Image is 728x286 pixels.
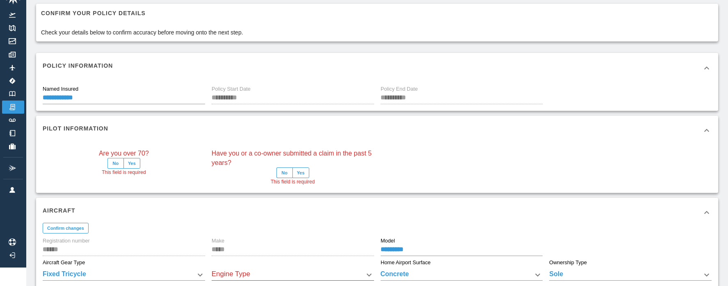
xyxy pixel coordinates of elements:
label: Ownership Type [549,259,587,266]
button: No [107,158,124,169]
label: Make [212,238,224,245]
h6: Aircraft [43,206,75,215]
h6: Pilot Information [43,124,108,133]
button: No [276,167,293,178]
div: Pilot Information [36,116,718,145]
div: Concrete [381,269,543,281]
span: This field is required [102,169,146,177]
label: Policy End Date [381,85,418,93]
label: Model [381,238,395,245]
div: Policy Information [36,53,718,82]
label: Policy Start Date [212,85,251,93]
button: Confirm changes [43,223,89,233]
button: Yes [123,158,140,169]
button: Yes [292,167,309,178]
h6: Policy Information [43,61,113,70]
span: This field is required [271,178,315,186]
div: Fixed Tricycle [43,269,205,281]
h6: Confirm your policy details [41,9,243,18]
label: Registration number [43,238,90,245]
label: Have you or a co-owner submitted a claim in the past 5 years? [212,149,374,167]
label: Named Insured [43,85,78,93]
p: Check your details below to confirm accuracy before moving onto the next step. [41,28,243,37]
label: Are you over 70? [99,149,149,158]
div: Sole [549,269,712,281]
label: Home Airport Surface [381,259,431,266]
div: Aircraft [36,198,718,227]
label: Aircraft Gear Type [43,259,85,266]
